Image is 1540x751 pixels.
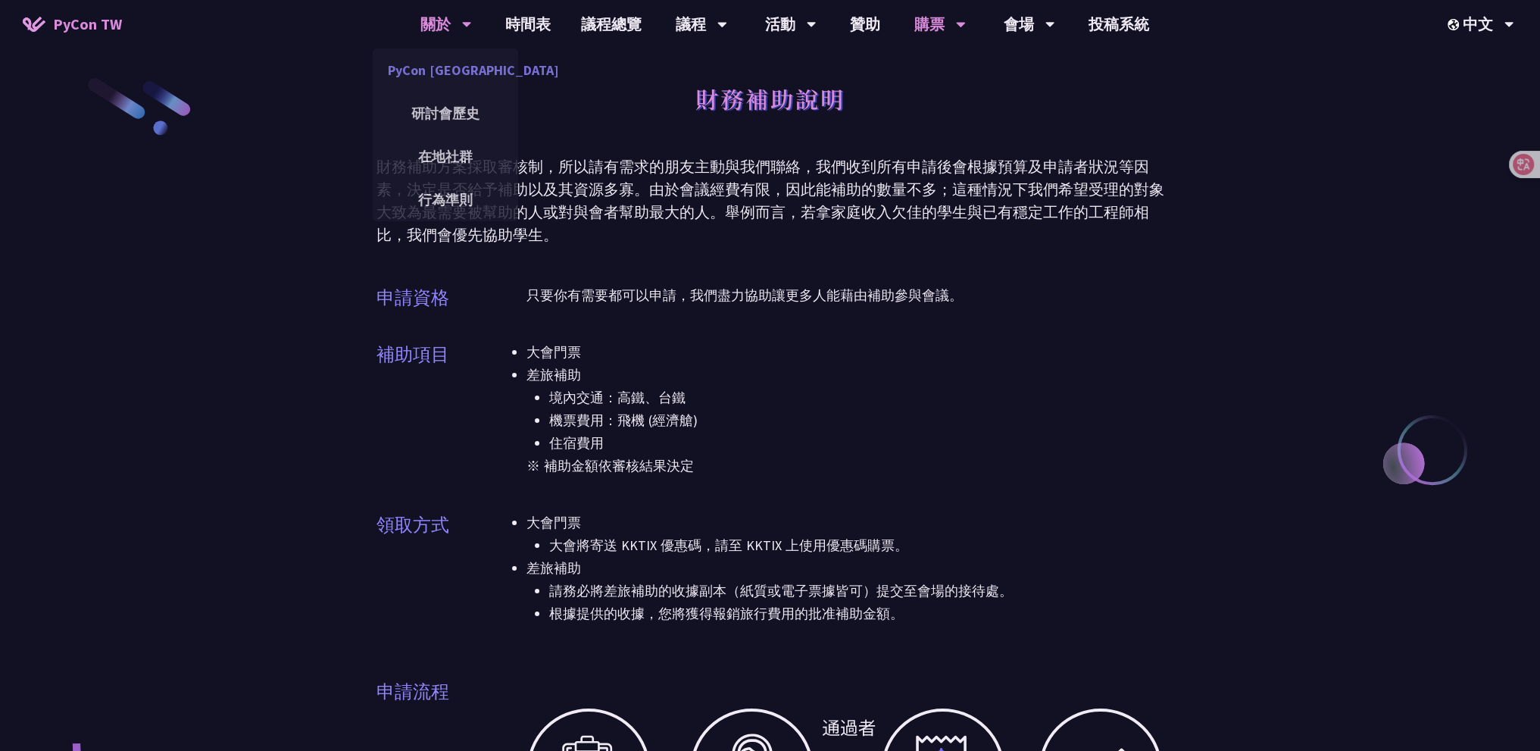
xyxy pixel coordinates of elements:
li: 機票費用：飛機 (經濟艙) [549,409,1164,432]
p: ※ 補助金額依審核結果決定 [526,455,1164,477]
img: Locale Icon [1448,19,1463,30]
li: 大會門票 [526,512,1164,557]
li: 請務必將差旅補助的收據副本（紙質或電子票據皆可）提交至會場的接待處。 [549,580,1164,602]
li: 住宿費用 [549,432,1164,455]
div: 財務補助方案採取審核制，所以請有需求的朋友主動與我們聯絡，我們收到所有申請後會根據預算及申請者狀況等因素，決定是否給予補助以及其資源多寡。由於會議經費有限，因此能補助的數量不多；這種情況下我們希... [376,155,1164,246]
a: PyCon [GEOGRAPHIC_DATA] [373,52,518,88]
p: 領取方式 [376,512,449,539]
span: PyCon TW [53,13,122,36]
h1: 財務補助說明 [695,76,845,121]
a: 研討會歷史 [373,95,518,131]
a: PyCon TW [8,5,137,43]
p: 申請流程 [376,678,449,706]
p: 只要你有需要都可以申請，我們盡力協助讓更多人能藉由補助參與會議。 [526,284,1164,307]
img: Home icon of PyCon TW 2025 [23,17,45,32]
li: 差旅補助 [526,364,1164,455]
a: 行為準則 [373,182,518,217]
li: 大會門票 [526,341,1164,364]
li: 大會將寄送 KKTIX 優惠碼，請至 KKTIX 上使用優惠碼購票。 [549,534,1164,557]
li: 差旅補助 [526,557,1164,625]
li: 境內交通：高鐵、台鐵 [549,386,1164,409]
li: 根據提供的收據，您將獲得報銷旅行費用的批准補助金額。 [549,602,1164,625]
a: 在地社群 [373,139,518,174]
p: 申請資格 [376,284,449,311]
p: 補助項目 [376,341,449,368]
